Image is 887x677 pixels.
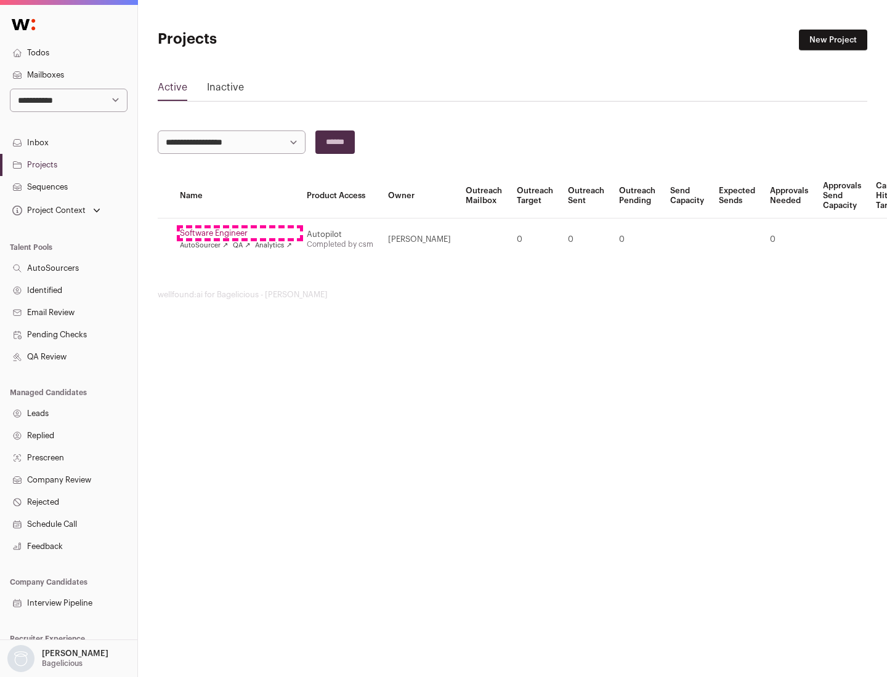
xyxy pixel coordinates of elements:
[816,174,869,218] th: Approvals Send Capacity
[509,218,561,261] td: 0
[158,290,867,300] footer: wellfound:ai for Bagelicious - [PERSON_NAME]
[763,174,816,218] th: Approvals Needed
[158,80,187,100] a: Active
[612,174,663,218] th: Outreach Pending
[42,649,108,659] p: [PERSON_NAME]
[561,174,612,218] th: Outreach Sent
[509,174,561,218] th: Outreach Target
[612,218,663,261] td: 0
[711,174,763,218] th: Expected Sends
[5,12,42,37] img: Wellfound
[180,228,292,238] a: Software Engineer
[255,241,291,250] a: Analytics ↗
[799,30,867,50] a: New Project
[10,206,86,215] div: Project Context
[172,174,299,218] th: Name
[42,659,83,668] p: Bagelicious
[10,202,103,219] button: Open dropdown
[299,174,381,218] th: Product Access
[307,241,373,248] a: Completed by csm
[7,645,34,672] img: nopic.png
[663,174,711,218] th: Send Capacity
[763,218,816,261] td: 0
[233,241,250,250] a: QA ↗
[158,30,394,49] h1: Projects
[307,230,373,239] div: Autopilot
[180,241,228,250] a: AutoSourcer ↗
[381,218,458,261] td: [PERSON_NAME]
[458,174,509,218] th: Outreach Mailbox
[561,218,612,261] td: 0
[381,174,458,218] th: Owner
[207,80,244,100] a: Inactive
[5,645,111,672] button: Open dropdown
